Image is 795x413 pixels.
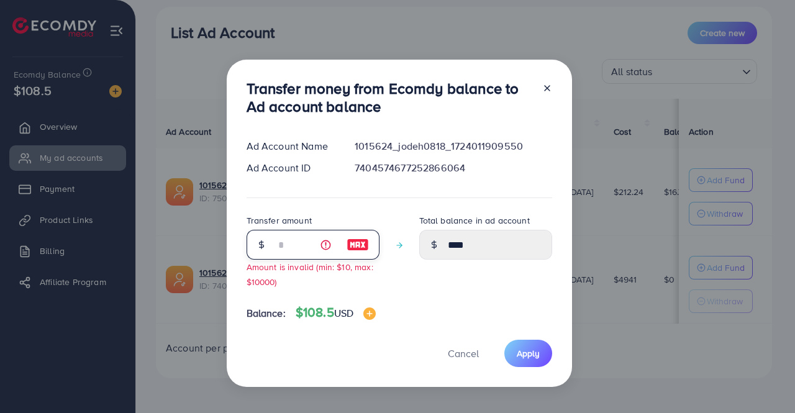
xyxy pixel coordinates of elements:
div: 1015624_jodeh0818_1724011909550 [345,139,561,153]
span: Apply [517,347,540,360]
div: Ad Account Name [237,139,345,153]
button: Apply [504,340,552,366]
img: image [363,307,376,320]
label: Total balance in ad account [419,214,530,227]
button: Cancel [432,340,494,366]
h4: $108.5 [296,305,376,320]
small: Amount is invalid (min: $10, max: $10000) [247,261,373,287]
img: image [347,237,369,252]
iframe: Chat [742,357,786,404]
div: 7404574677252866064 [345,161,561,175]
span: Balance: [247,306,286,320]
div: Ad Account ID [237,161,345,175]
span: USD [334,306,353,320]
label: Transfer amount [247,214,312,227]
span: Cancel [448,347,479,360]
h3: Transfer money from Ecomdy balance to Ad account balance [247,79,532,116]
